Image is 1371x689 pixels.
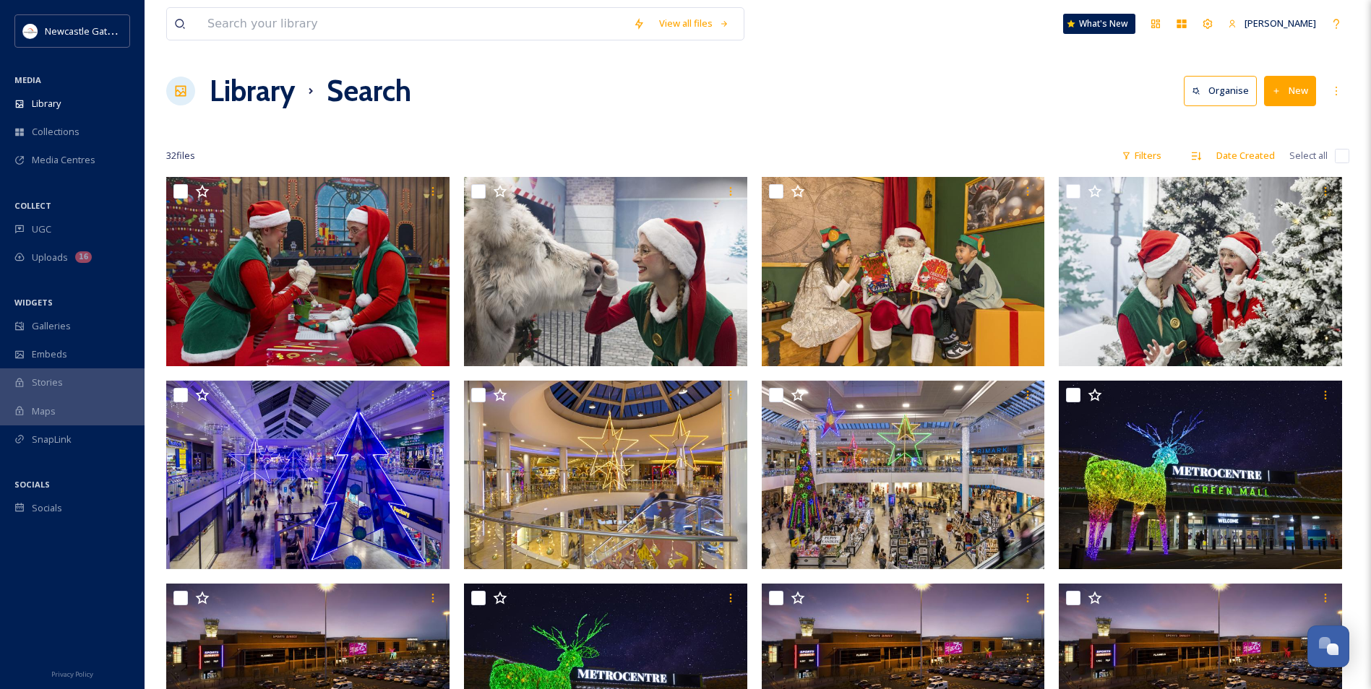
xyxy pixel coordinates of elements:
span: [PERSON_NAME] [1245,17,1316,30]
span: SnapLink [32,433,72,446]
h1: Search [327,69,411,113]
img: ext_1732278727.432529_bradley.driver@savillspm.co.uk-Christmas Decs (1).jpg [464,381,747,570]
span: WIDGETS [14,297,53,308]
span: Newcastle Gateshead Initiative [45,24,178,38]
div: 16 [75,251,92,263]
span: 32 file s [166,149,195,162]
span: Stories [32,376,63,389]
a: Library [210,69,295,113]
img: DqD9wEUd_400x400.jpg [23,24,38,38]
button: Open Chat [1307,625,1349,667]
span: SOCIALS [14,479,50,490]
span: Galleries [32,319,71,333]
span: Uploads [32,251,68,264]
img: ext_1733234362.247643_leah.ridley@savillspm.co.uk-Pic 4.jpg [762,177,1045,366]
img: ext_1732278728.830418_bradley.driver@savillspm.co.uk-Christmas Decs (5).jpg [166,381,450,570]
span: Media Centres [32,153,95,167]
button: Organise [1184,76,1257,105]
a: [PERSON_NAME] [1221,9,1323,38]
span: COLLECT [14,200,51,211]
span: MEDIA [14,74,41,85]
button: New [1264,76,1316,105]
a: What's New [1063,14,1135,34]
img: ext_1733234362.239248_leah.ridley@savillspm.co.uk-Pic 2.jpg [464,177,747,366]
span: Library [32,97,61,110]
img: ext_1733234362.245824_leah.ridley@savillspm.co.uk-Pic 1.jpg [166,177,450,366]
a: Privacy Policy [51,664,93,682]
div: Filters [1114,142,1169,170]
div: Date Created [1209,142,1282,170]
span: Select all [1289,149,1328,162]
input: Search your library [200,8,626,40]
img: ext_1732278722.535127_bradley.driver@savillspm.co.uk-Metrocentre Christmas Green Mall Entrance (2... [1059,381,1342,570]
span: Collections [32,125,79,139]
a: View all files [652,9,736,38]
span: Maps [32,404,56,418]
span: Socials [32,501,62,515]
img: ext_1733234362.257313_leah.ridley@savillspm.co.uk-Pic 3.jpg [1059,177,1342,366]
span: Privacy Policy [51,669,93,679]
span: Embeds [32,347,67,361]
img: ext_1732278724.151301_bradley.driver@savillspm.co.uk-Christmas Decs (3).jpg [762,381,1045,570]
span: UGC [32,222,51,236]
